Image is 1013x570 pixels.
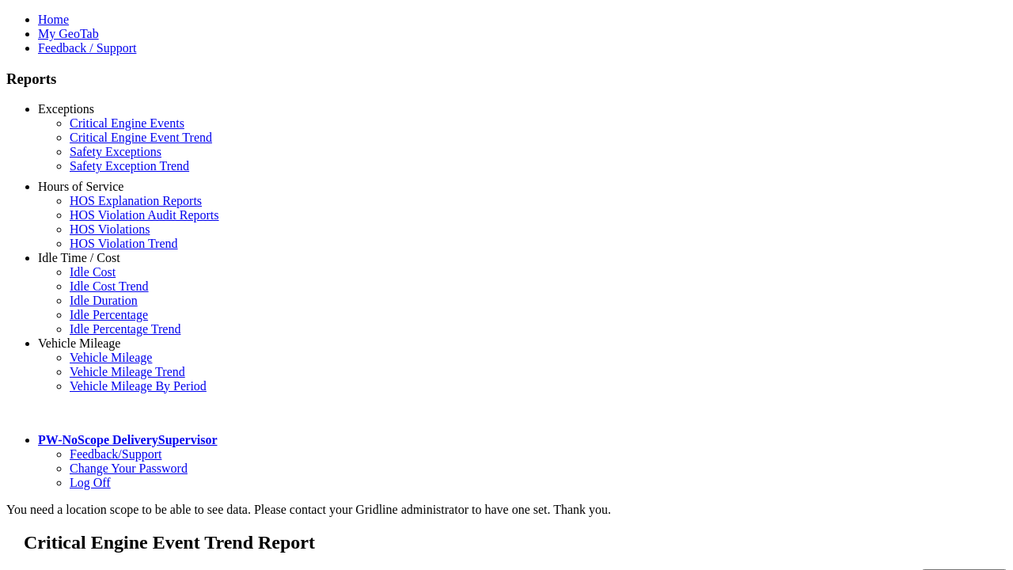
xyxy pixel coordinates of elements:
a: Safety Exception Trend [70,159,189,173]
a: Critical Engine Event Trend [70,131,212,144]
a: My GeoTab [38,27,99,40]
a: Idle Percentage [70,308,148,321]
a: Idle Cost Trend [70,279,149,293]
a: Idle Percentage Trend [70,322,180,336]
a: Vehicle Mileage [70,351,152,364]
a: Safety Exceptions [70,145,161,158]
a: Idle Duration [70,294,138,307]
a: Change Your Password [70,462,188,475]
h3: Reports [6,70,1007,88]
a: Log Off [70,476,111,489]
a: Vehicle Mileage By Period [70,379,207,393]
a: HOS Violation Audit Reports [70,208,219,222]
a: Vehicle Mileage Trend [70,365,185,378]
a: Critical Engine Events [70,116,184,130]
a: Vehicle Mileage [38,336,120,350]
h2: Critical Engine Event Trend Report [24,532,1007,553]
a: Idle Time / Cost [38,251,120,264]
div: You need a location scope to be able to see data. Please contact your Gridline administrator to h... [6,503,1007,517]
a: Home [38,13,69,26]
a: Idle Cost [70,265,116,279]
a: HOS Explanation Reports [70,194,202,207]
a: Feedback / Support [38,41,136,55]
a: Hours of Service [38,180,123,193]
a: Exceptions [38,102,94,116]
a: HOS Violation Trend [70,237,178,250]
a: Feedback/Support [70,447,161,461]
a: PW-NoScope DeliverySupervisor [38,433,217,446]
a: HOS Violations [70,222,150,236]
